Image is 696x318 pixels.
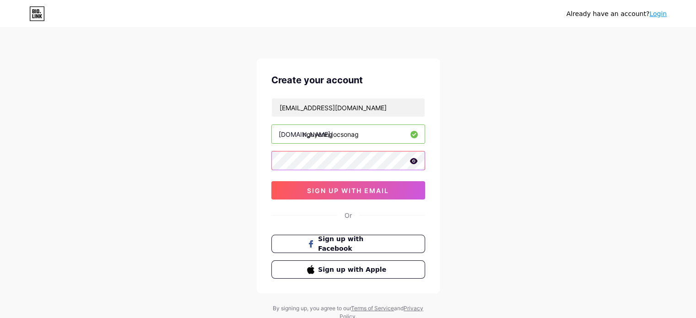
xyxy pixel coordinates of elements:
input: username [272,125,425,143]
a: Terms of Service [351,305,394,312]
div: Already have an account? [567,9,667,19]
button: Sign up with Facebook [271,235,425,253]
div: Create your account [271,73,425,87]
input: Email [272,98,425,117]
span: Sign up with Apple [318,265,389,275]
a: Login [649,10,667,17]
span: sign up with email [307,187,389,194]
span: Sign up with Facebook [318,234,389,253]
button: sign up with email [271,181,425,199]
div: Or [345,210,352,220]
button: Sign up with Apple [271,260,425,279]
div: [DOMAIN_NAME]/ [279,129,333,139]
